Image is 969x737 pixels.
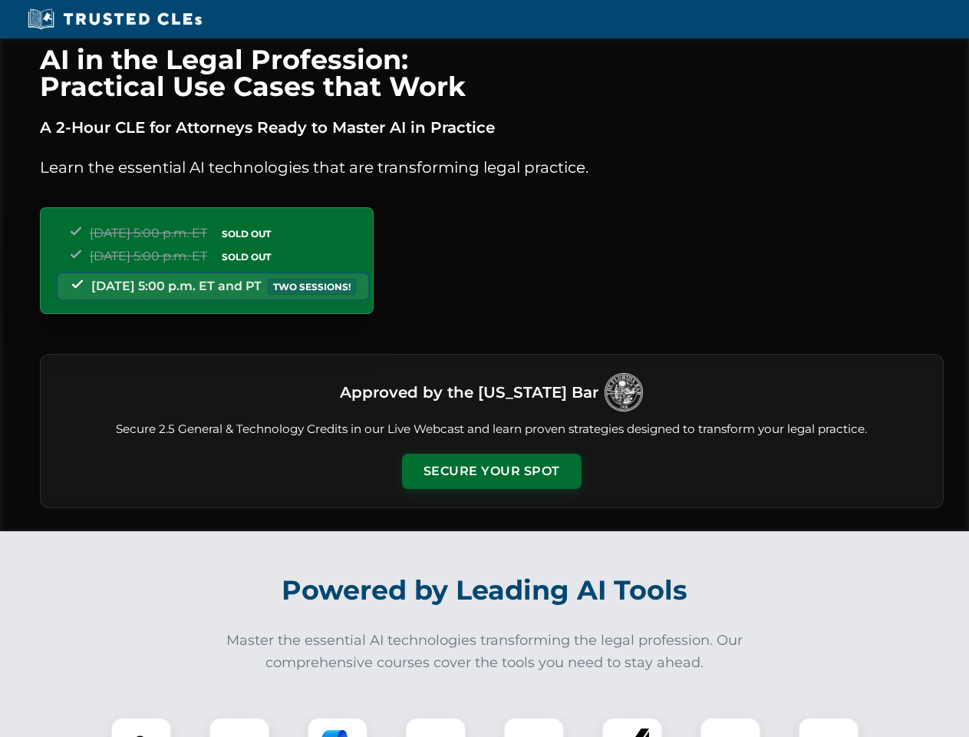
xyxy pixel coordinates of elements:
h3: Approved by the [US_STATE] Bar [340,378,598,406]
span: SOLD OUT [216,226,276,242]
p: A 2-Hour CLE for Attorneys Ready to Master AI in Practice [40,115,944,140]
span: SOLD OUT [216,249,276,265]
p: Learn the essential AI technologies that are transforming legal practice. [40,155,944,180]
img: Logo [605,373,643,411]
span: [DATE] 5:00 p.m. ET [90,226,207,240]
button: Secure Your Spot [402,454,582,489]
p: Master the essential AI technologies transforming the legal profession. Our comprehensive courses... [216,630,753,674]
p: Secure 2.5 General & Technology Credits in our Live Webcast and learn proven strategies designed ... [59,421,925,438]
h1: AI in the Legal Profession: Practical Use Cases that Work [40,46,944,100]
img: Trusted CLEs [23,8,206,31]
h2: Powered by Leading AI Tools [60,563,910,617]
span: [DATE] 5:00 p.m. ET [90,249,207,263]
